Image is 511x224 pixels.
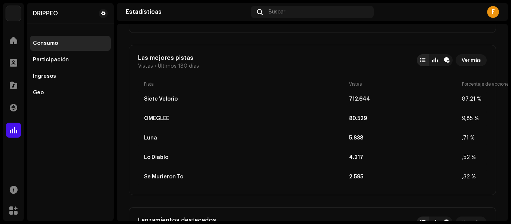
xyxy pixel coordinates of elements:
img: a6ef08d4-7f4e-4231-8c15-c968ef671a47 [6,6,21,21]
div: 2.595 [349,174,459,180]
div: Participación [33,57,69,63]
re-m-nav-item: Geo [30,85,111,100]
re-m-nav-item: Participación [30,52,111,67]
div: 4.217 [349,154,459,160]
div: Consumo [33,40,58,46]
div: 9,85 % [462,116,481,122]
div: Siete Velorio [144,96,178,102]
span: Vistas [138,63,153,69]
div: ,52 % [462,154,481,160]
div: 87,21 % [462,96,481,102]
div: Porcentaje de acciones [462,81,481,87]
div: OMEGLEE [144,116,169,122]
div: ,71 % [462,135,481,141]
div: Lo Diablo [144,154,168,160]
div: Lanzamientos destacados [138,217,216,224]
span: Buscar [269,9,285,15]
div: 712.644 [349,96,459,102]
button: Ver más [456,54,487,66]
div: Pista [144,81,346,87]
div: ,32 % [462,174,481,180]
div: Geo [33,90,44,96]
re-m-nav-item: Ingresos [30,69,111,84]
div: Las mejores pistas [138,54,199,62]
div: 5.838 [349,135,459,141]
span: Ver más [462,53,481,68]
re-m-nav-item: Consumo [30,36,111,51]
div: 80.529 [349,116,459,122]
div: Se Murieron To [144,174,183,180]
div: F [487,6,499,18]
span: • [154,63,156,69]
div: Ingresos [33,73,56,79]
div: DRIPPEO [33,10,58,16]
div: Luna [144,135,157,141]
div: Vistas [349,81,459,87]
span: Últimos 180 días [158,63,199,69]
div: Estadísticas [126,9,248,15]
